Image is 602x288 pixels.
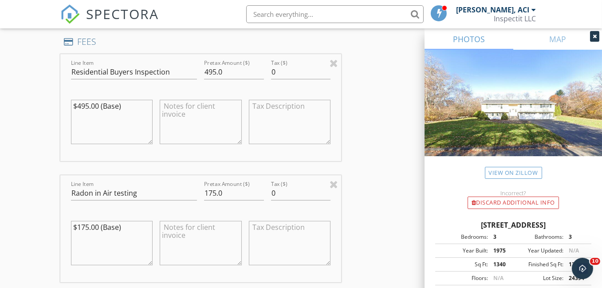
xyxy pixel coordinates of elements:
div: Lot Size: [513,274,563,282]
span: SPECTORA [86,4,159,23]
div: 3 [488,233,513,241]
div: Discard Additional info [468,197,559,209]
div: Floors: [438,274,488,282]
div: Year Built: [438,247,488,255]
div: Incorrect? [425,189,602,197]
img: The Best Home Inspection Software - Spectora [60,4,80,24]
div: Inspectit LLC [494,14,536,23]
div: 3 [563,233,589,241]
a: SPECTORA [60,12,159,31]
a: PHOTOS [425,28,513,50]
div: Bedrooms: [438,233,488,241]
a: View on Zillow [485,167,542,179]
div: 24394 [563,274,589,282]
h4: FEES [64,36,338,47]
div: 1975 [488,247,513,255]
div: 1340 [563,260,589,268]
span: 10 [590,258,600,265]
span: N/A [493,274,504,282]
span: N/A [569,247,579,254]
iframe: Intercom live chat [572,258,593,279]
input: Search everything... [246,5,424,23]
div: [STREET_ADDRESS] [435,220,591,230]
div: Sq Ft: [438,260,488,268]
div: 1340 [488,260,513,268]
img: streetview [425,50,602,178]
div: Bathrooms: [513,233,563,241]
div: Year Updated: [513,247,563,255]
a: MAP [513,28,602,50]
div: [PERSON_NAME], ACI [456,5,529,14]
div: Finished Sq Ft: [513,260,563,268]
